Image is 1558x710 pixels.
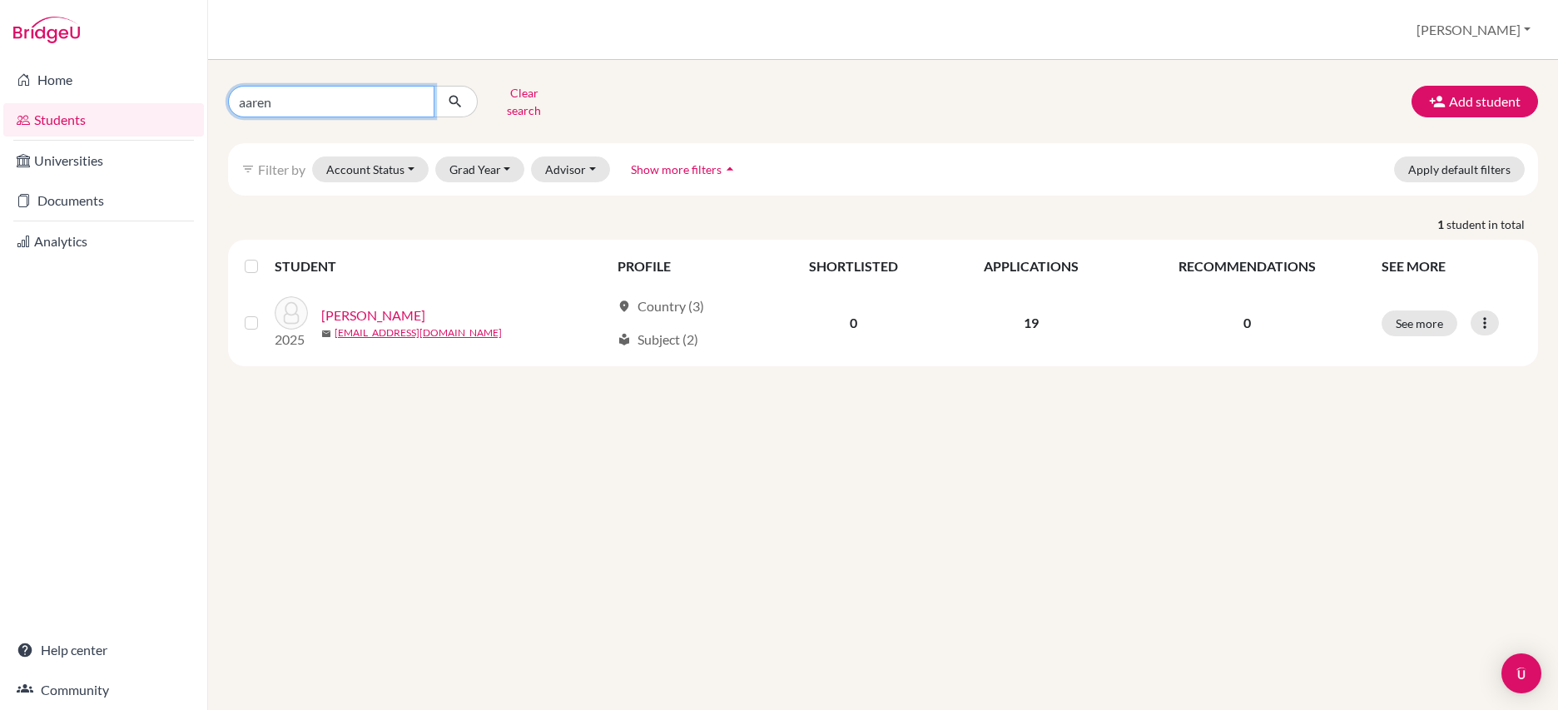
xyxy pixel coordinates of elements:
span: mail [321,329,331,339]
button: Advisor [531,156,610,182]
td: 19 [940,286,1123,360]
span: location_on [618,300,631,313]
button: Apply default filters [1394,156,1525,182]
td: 0 [767,286,940,360]
a: Analytics [3,225,204,258]
span: local_library [618,333,631,346]
a: [PERSON_NAME] [321,305,425,325]
a: Documents [3,184,204,217]
div: Subject (2) [618,330,698,350]
i: filter_list [241,162,255,176]
img: Bridge-U [13,17,80,43]
th: APPLICATIONS [940,246,1123,286]
a: Students [3,103,204,137]
a: Community [3,673,204,707]
button: Grad Year [435,156,525,182]
p: 0 [1132,313,1362,333]
button: Show more filtersarrow_drop_up [617,156,752,182]
span: Show more filters [631,162,722,176]
p: 2025 [275,330,308,350]
div: Country (3) [618,296,704,316]
th: PROFILE [608,246,767,286]
a: Universities [3,144,204,177]
a: Home [3,63,204,97]
button: [PERSON_NAME] [1409,14,1538,46]
span: Filter by [258,161,305,177]
input: Find student by name... [228,86,434,117]
th: SHORTLISTED [767,246,940,286]
th: SEE MORE [1372,246,1531,286]
span: student in total [1446,216,1538,233]
button: See more [1382,310,1457,336]
button: Account Status [312,156,429,182]
button: Add student [1412,86,1538,117]
a: [EMAIL_ADDRESS][DOMAIN_NAME] [335,325,502,340]
th: RECOMMENDATIONS [1122,246,1372,286]
th: STUDENT [275,246,608,286]
strong: 1 [1437,216,1446,233]
i: arrow_drop_up [722,161,738,177]
button: Clear search [478,80,570,123]
div: Open Intercom Messenger [1501,653,1541,693]
img: Leung, Aaren [275,296,308,330]
a: Help center [3,633,204,667]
